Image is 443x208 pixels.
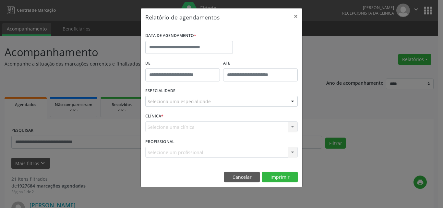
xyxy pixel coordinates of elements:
label: PROFISSIONAL [145,137,174,147]
label: CLÍNICA [145,111,163,121]
button: Close [289,8,302,24]
span: Seleciona uma especialidade [148,98,211,105]
label: De [145,58,220,68]
h5: Relatório de agendamentos [145,13,220,21]
button: Cancelar [224,172,260,183]
label: DATA DE AGENDAMENTO [145,31,196,41]
label: ESPECIALIDADE [145,86,175,96]
label: ATÉ [223,58,298,68]
button: Imprimir [262,172,298,183]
